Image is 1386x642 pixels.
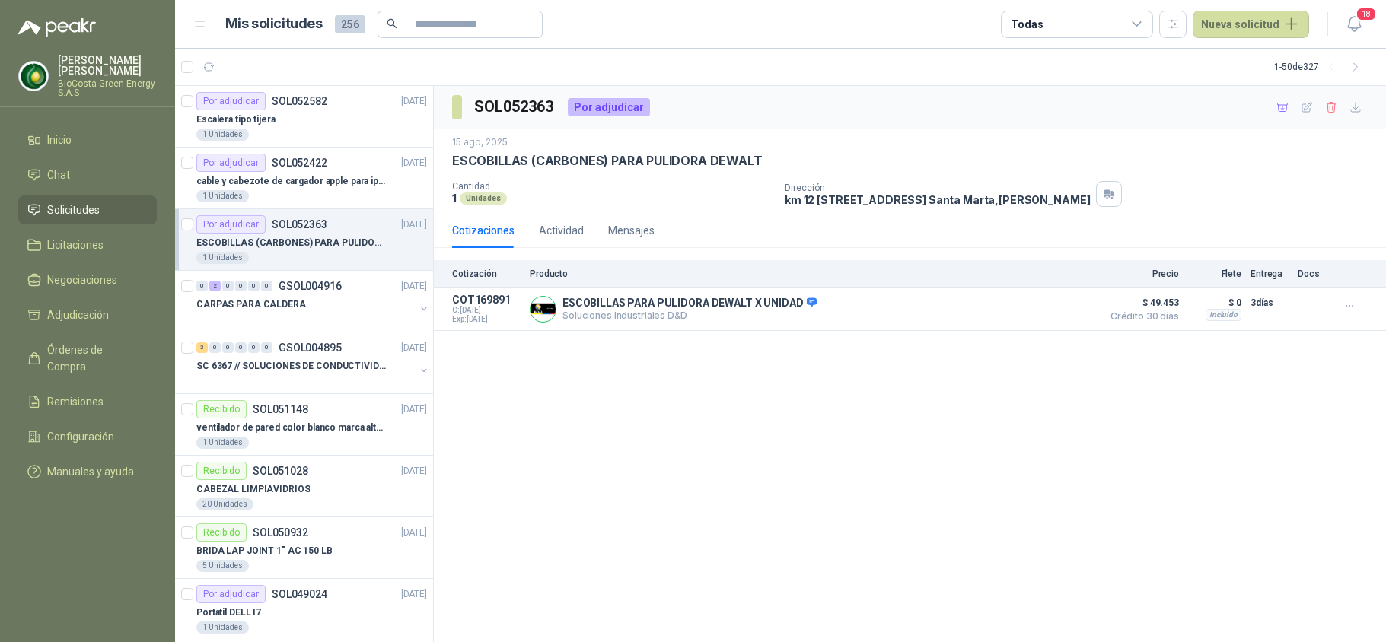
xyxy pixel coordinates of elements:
[222,281,234,291] div: 0
[235,281,247,291] div: 0
[531,297,556,322] img: Company Logo
[175,579,433,640] a: Por adjudicarSOL049024[DATE] Portatil DELL I71 Unidades
[279,342,342,353] p: GSOL004895
[401,464,427,478] p: [DATE]
[18,300,157,329] a: Adjudicación
[1193,11,1309,38] button: Nueva solicitud
[175,394,433,456] a: RecibidoSOL051148[DATE] ventilador de pared color blanco marca alteza1 Unidades
[47,202,100,218] span: Solicitudes
[1251,269,1289,279] p: Entrega
[196,462,247,480] div: Recibido
[568,98,650,116] div: Por adjudicar
[196,605,261,620] p: Portatil DELL I7
[261,342,272,353] div: 0
[248,342,260,353] div: 0
[253,527,308,538] p: SOL050932
[196,281,208,291] div: 0
[272,589,327,599] p: SOL049024
[401,526,427,540] p: [DATE]
[253,404,308,415] p: SOL051148
[47,132,72,148] span: Inicio
[196,421,386,435] p: ventilador de pared color blanco marca alteza
[452,135,508,150] p: 15 ago, 2025
[279,281,342,291] p: GSOL004916
[175,148,433,209] a: Por adjudicarSOL052422[DATE] cable y cabezote de cargador apple para iphone1 Unidades
[1188,269,1241,279] p: Flete
[452,153,762,169] p: ESCOBILLAS (CARBONES) PARA PULIDORA DEWALT
[401,341,427,355] p: [DATE]
[235,342,247,353] div: 0
[401,94,427,109] p: [DATE]
[401,218,427,232] p: [DATE]
[1188,294,1241,312] p: $ 0
[47,428,114,445] span: Configuración
[196,252,249,264] div: 1 Unidades
[225,13,323,35] h1: Mis solicitudes
[18,422,157,451] a: Configuración
[196,342,208,353] div: 3
[58,79,157,97] p: BioCosta Green Energy S.A.S
[47,342,142,375] span: Órdenes de Compra
[474,95,556,119] h3: SOL052363
[1298,269,1328,279] p: Docs
[175,209,433,271] a: Por adjudicarSOL052363[DATE] ESCOBILLAS (CARBONES) PARA PULIDORA DEWALT1 Unidades
[608,222,655,239] div: Mensajes
[209,342,221,353] div: 0
[1011,16,1043,33] div: Todas
[452,269,521,279] p: Cotización
[18,195,157,224] a: Solicitudes
[1356,7,1377,21] span: 18
[196,215,266,234] div: Por adjudicar
[1103,294,1179,312] span: $ 49.453
[248,281,260,291] div: 0
[196,297,306,312] p: CARPAS PARA CALDERA
[1251,294,1289,312] p: 3 días
[785,193,1090,206] p: km 12 [STREET_ADDRESS] Santa Marta , [PERSON_NAME]
[47,237,104,253] span: Licitaciones
[196,585,266,603] div: Por adjudicar
[452,222,515,239] div: Cotizaciones
[47,393,104,410] span: Remisiones
[196,523,247,542] div: Recibido
[562,310,817,321] p: Soluciones Industriales D&D
[196,338,430,387] a: 3 0 0 0 0 0 GSOL004895[DATE] SC 6367 // SOLUCIONES DE CONDUCTIVIDAD
[539,222,584,239] div: Actividad
[562,297,817,310] p: ESCOBILLAS PARA PULIDORA DEWALT X UNIDAD
[175,517,433,579] a: RecibidoSOL050932[DATE] BRIDA LAP JOINT 1" AC 150 LB5 Unidades
[530,269,1094,279] p: Producto
[452,294,521,306] p: COT169891
[18,457,157,486] a: Manuales y ayuda
[460,192,507,205] div: Unidades
[18,335,157,381] a: Órdenes de Compra
[196,113,276,127] p: Escalera tipo tijera
[1340,11,1368,38] button: 18
[387,18,397,29] span: search
[47,307,109,323] span: Adjudicación
[272,219,327,230] p: SOL052363
[47,167,70,183] span: Chat
[175,86,433,148] a: Por adjudicarSOL052582[DATE] Escalera tipo tijera1 Unidades
[452,315,521,324] span: Exp: [DATE]
[261,281,272,291] div: 0
[18,126,157,154] a: Inicio
[196,154,266,172] div: Por adjudicar
[1103,312,1179,321] span: Crédito 30 días
[335,15,365,33] span: 256
[18,387,157,416] a: Remisiones
[47,463,134,480] span: Manuales y ayuda
[1206,309,1241,321] div: Incluido
[196,544,333,558] p: BRIDA LAP JOINT 1" AC 150 LB
[196,437,249,449] div: 1 Unidades
[401,402,427,417] p: [DATE]
[253,466,308,476] p: SOL051028
[401,279,427,294] p: [DATE]
[19,62,48,91] img: Company Logo
[1103,269,1179,279] p: Precio
[18,18,96,37] img: Logo peakr
[272,157,327,168] p: SOL052422
[1274,55,1368,79] div: 1 - 50 de 327
[18,160,157,189] a: Chat
[222,342,234,353] div: 0
[196,621,249,634] div: 1 Unidades
[47,272,117,288] span: Negociaciones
